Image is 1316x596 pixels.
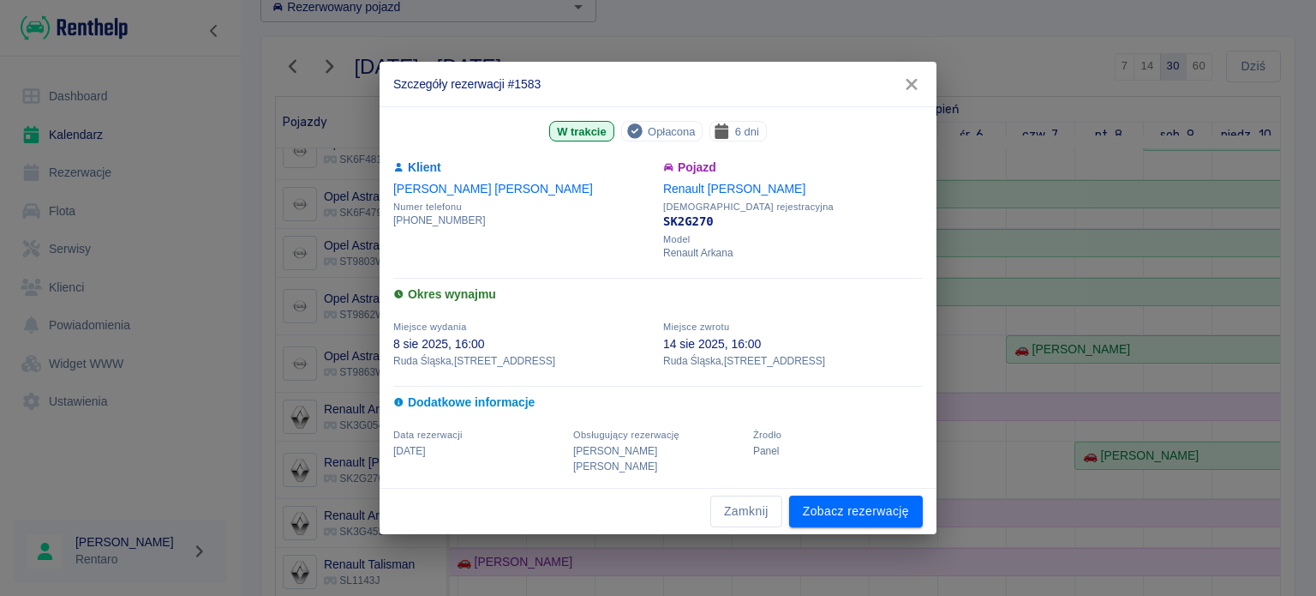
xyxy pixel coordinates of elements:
p: Renault Arkana [663,245,923,261]
span: Żrodło [753,430,781,440]
a: [PERSON_NAME] [PERSON_NAME] [393,182,593,196]
p: 14 sie 2025, 16:00 [663,335,923,353]
span: W trakcie [550,123,613,141]
p: Panel [753,443,923,459]
a: Zobacz rezerwację [789,496,923,527]
span: [DEMOGRAPHIC_DATA] rejestracyjna [663,202,923,213]
span: Obsługujący rezerwację [573,430,679,440]
span: Model [663,234,923,245]
p: [PHONE_NUMBER] [393,213,653,228]
p: SK2G270 [663,213,923,231]
p: [DATE] [393,443,563,459]
h6: Okres wynajmu [393,286,923,304]
h6: Klient [393,159,653,177]
span: Miejsce wydania [393,322,467,332]
span: 6 dni [728,123,766,141]
span: Data rezerwacji [393,430,463,440]
span: Opłacona [641,123,702,141]
a: Renault [PERSON_NAME] [663,182,805,196]
span: Miejsce zwrotu [663,322,729,332]
p: [PERSON_NAME] [PERSON_NAME] [573,443,743,474]
h6: Pojazd [663,159,923,177]
p: 8 sie 2025, 16:00 [393,335,653,353]
h6: Dodatkowe informacje [393,394,923,412]
span: Numer telefonu [393,202,653,213]
button: Zamknij [710,496,782,527]
p: Ruda Śląska , [STREET_ADDRESS] [393,353,653,369]
p: Ruda Śląska , [STREET_ADDRESS] [663,353,923,369]
h2: Szczegóły rezerwacji #1583 [380,62,936,106]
